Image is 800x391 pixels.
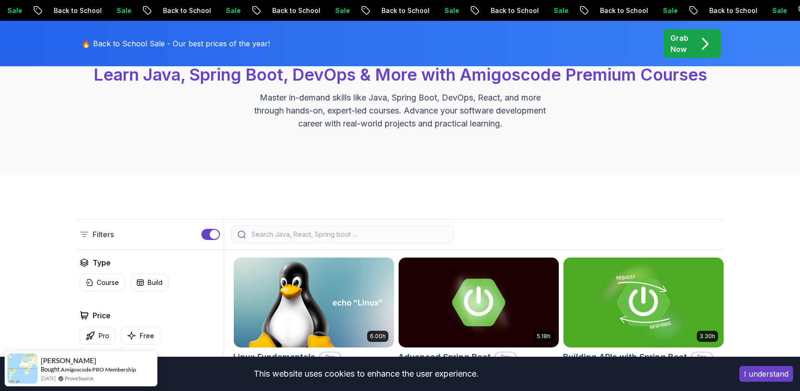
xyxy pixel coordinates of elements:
[739,366,793,382] button: Accept cookies
[41,374,56,382] span: [DATE]
[398,351,491,364] h2: Advanced Spring Boot
[563,351,687,364] h2: Building APIs with Spring Boot
[588,6,651,15] p: Back to School
[563,258,724,347] img: Building APIs with Spring Boot card
[42,6,105,15] p: Back to School
[324,6,353,15] p: Sale
[670,32,688,55] p: Grab Now
[7,364,725,384] div: This website uses cookies to enhance the user experience.
[698,6,761,15] p: Back to School
[61,366,136,373] a: Amigoscode PRO Membership
[93,257,111,268] h2: Type
[80,274,125,291] button: Course
[131,274,169,291] button: Build
[233,351,315,364] h2: Linux Fundamentals
[433,6,462,15] p: Sale
[370,6,433,15] p: Back to School
[479,6,542,15] p: Back to School
[41,366,60,373] span: Bought
[94,64,707,85] span: Learn Java, Spring Boot, DevOps & More with Amigoscode Premium Courses
[320,353,340,362] p: Pro
[700,333,715,340] p: 3.30h
[495,353,516,362] p: Pro
[99,331,109,341] p: Pro
[244,91,556,130] p: Master in-demand skills like Java, Spring Boot, DevOps, React, and more through hands-on, expert-...
[151,6,214,15] p: Back to School
[121,327,160,345] button: Free
[7,353,37,384] img: provesource social proof notification image
[214,6,244,15] p: Sale
[542,6,572,15] p: Sale
[761,6,790,15] p: Sale
[250,230,448,239] input: Search Java, React, Spring boot ...
[370,333,386,340] p: 6.00h
[140,331,154,341] p: Free
[234,258,394,347] img: Linux Fundamentals card
[105,6,135,15] p: Sale
[80,327,115,345] button: Pro
[97,278,119,287] p: Course
[41,357,96,365] span: [PERSON_NAME]
[399,258,559,347] img: Advanced Spring Boot card
[81,38,270,49] p: 🔥 Back to School Sale - Our best prices of the year!
[65,374,94,382] a: ProveSource
[93,310,111,321] h2: Price
[692,353,712,362] p: Pro
[651,6,681,15] p: Sale
[233,257,394,385] a: Linux Fundamentals card6.00hLinux FundamentalsProLearn the fundamentals of Linux and how to use t...
[537,333,550,340] p: 5.18h
[261,6,324,15] p: Back to School
[148,278,162,287] p: Build
[93,229,114,240] p: Filters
